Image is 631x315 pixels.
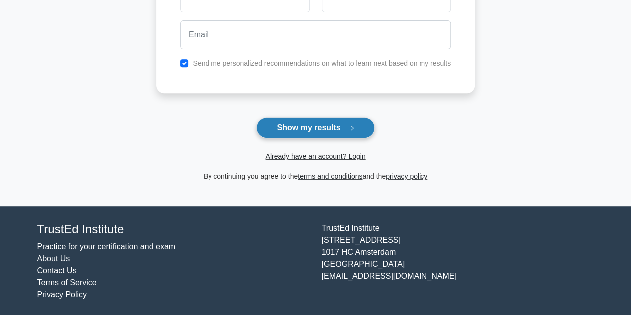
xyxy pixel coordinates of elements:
a: terms and conditions [298,172,362,180]
a: Terms of Service [37,278,97,287]
div: TrustEd Institute [STREET_ADDRESS] 1017 HC Amsterdam [GEOGRAPHIC_DATA] [EMAIL_ADDRESS][DOMAIN_NAME] [316,222,600,301]
a: Practice for your certification and exam [37,242,176,251]
a: Contact Us [37,266,77,275]
input: Email [180,20,451,49]
a: privacy policy [386,172,427,180]
button: Show my results [256,117,374,138]
a: Already have an account? Login [265,152,365,160]
label: Send me personalized recommendations on what to learn next based on my results [193,59,451,67]
h4: TrustEd Institute [37,222,310,237]
a: Privacy Policy [37,290,87,299]
div: By continuing you agree to the and the [150,170,481,182]
a: About Us [37,254,70,263]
